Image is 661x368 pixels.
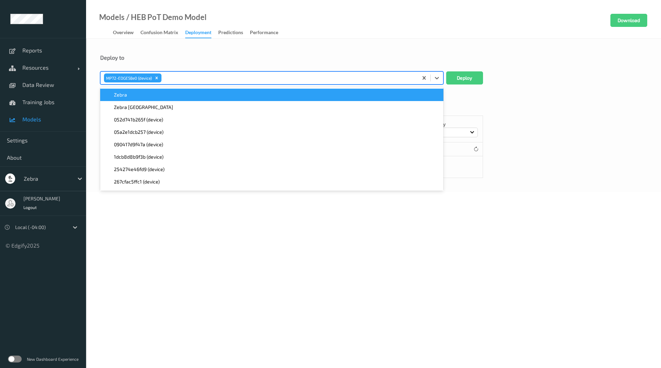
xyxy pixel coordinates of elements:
[114,153,164,160] span: 1dcb8d8b9f3b (device)
[430,121,478,128] p: Sort by
[185,28,218,38] a: Deployment
[218,28,250,38] a: Predictions
[250,28,285,38] a: Performance
[140,28,185,38] a: Confusion matrix
[140,29,178,38] div: Confusion matrix
[114,178,160,185] span: 267cfac5ffc1 (device)
[114,166,165,173] span: 254274e46fd9 (device)
[113,28,140,38] a: Overview
[114,129,164,136] span: 05a2e1dcb257 (device)
[125,14,207,21] div: / HEB PoT Demo Model
[100,54,647,61] div: Deploy to
[153,73,160,82] div: Remove MP72-EDGE58e0 (device)
[114,116,163,123] span: 052d741b265f (device)
[99,14,125,21] a: Models
[250,29,278,38] div: Performance
[218,29,243,38] div: Predictions
[113,29,134,38] div: Overview
[446,71,483,84] button: Deploy
[610,14,647,27] button: Download
[114,141,163,148] span: 090417d9f47a (device)
[185,29,211,38] div: Deployment
[114,104,173,111] span: Zebra [GEOGRAPHIC_DATA]
[114,91,127,98] span: Zebra
[104,73,153,82] div: MP72-EDGE58e0 (device)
